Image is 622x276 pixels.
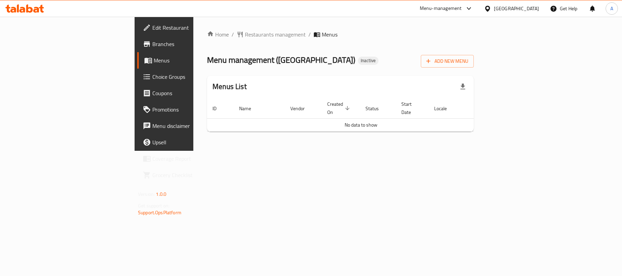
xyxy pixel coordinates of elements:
[239,104,260,113] span: Name
[207,52,355,68] span: Menu management ( [GEOGRAPHIC_DATA] )
[152,73,233,81] span: Choice Groups
[207,98,515,132] table: enhanced table
[137,134,238,150] a: Upsell
[464,98,515,119] th: Actions
[322,30,337,39] span: Menus
[401,100,420,116] span: Start Date
[137,118,238,134] a: Menu disclaimer
[152,171,233,179] span: Grocery Checklist
[365,104,388,113] span: Status
[152,89,233,97] span: Coupons
[207,30,474,39] nav: breadcrumb
[152,138,233,146] span: Upsell
[358,58,378,63] span: Inactive
[137,36,238,52] a: Branches
[308,30,311,39] li: /
[137,150,238,167] a: Coverage Report
[212,82,247,92] h2: Menus List
[152,122,233,130] span: Menu disclaimer
[610,5,613,12] span: A
[494,5,539,12] div: [GEOGRAPHIC_DATA]
[152,40,233,48] span: Branches
[420,4,462,13] div: Menu-management
[152,155,233,163] span: Coverage Report
[152,24,233,32] span: Edit Restaurant
[137,69,238,85] a: Choice Groups
[138,190,155,199] span: Version:
[156,190,166,199] span: 1.0.0
[327,100,352,116] span: Created On
[455,78,471,95] div: Export file
[137,85,238,101] a: Coupons
[152,105,233,114] span: Promotions
[137,101,238,118] a: Promotions
[137,167,238,183] a: Grocery Checklist
[237,30,306,39] a: Restaurants management
[290,104,314,113] span: Vendor
[138,208,181,217] a: Support.OpsPlatform
[421,55,474,68] button: Add New Menu
[426,57,468,66] span: Add New Menu
[138,201,169,210] span: Get support on:
[245,30,306,39] span: Restaurants management
[137,52,238,69] a: Menus
[154,56,233,64] span: Menus
[212,104,225,113] span: ID
[434,104,456,113] span: Locale
[137,19,238,36] a: Edit Restaurant
[358,57,378,65] div: Inactive
[345,120,377,129] span: No data to show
